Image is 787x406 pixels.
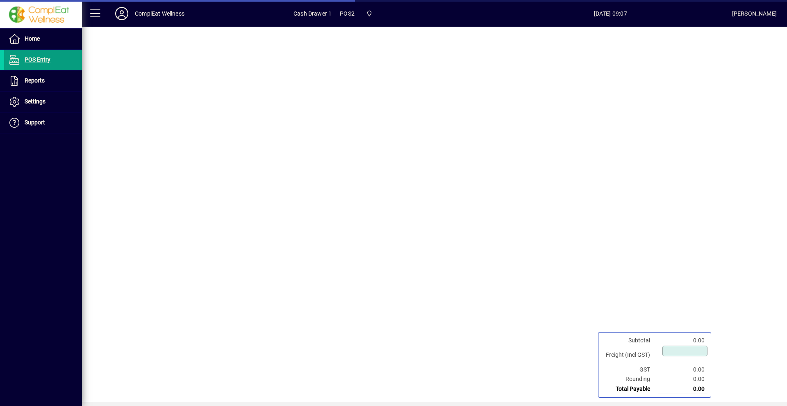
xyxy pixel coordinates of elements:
[658,374,707,384] td: 0.00
[732,7,777,20] div: [PERSON_NAME]
[25,56,50,63] span: POS Entry
[25,98,45,105] span: Settings
[602,345,658,365] td: Freight (Incl GST)
[4,92,82,112] a: Settings
[602,374,658,384] td: Rounding
[293,7,332,20] span: Cash Drawer 1
[4,112,82,133] a: Support
[25,119,45,126] span: Support
[4,29,82,49] a: Home
[602,336,658,345] td: Subtotal
[489,7,732,20] span: [DATE] 09:07
[658,384,707,394] td: 0.00
[4,71,82,91] a: Reports
[658,336,707,345] td: 0.00
[109,6,135,21] button: Profile
[135,7,184,20] div: ComplEat Wellness
[602,384,658,394] td: Total Payable
[25,77,45,84] span: Reports
[658,365,707,374] td: 0.00
[602,365,658,374] td: GST
[340,7,355,20] span: POS2
[25,35,40,42] span: Home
